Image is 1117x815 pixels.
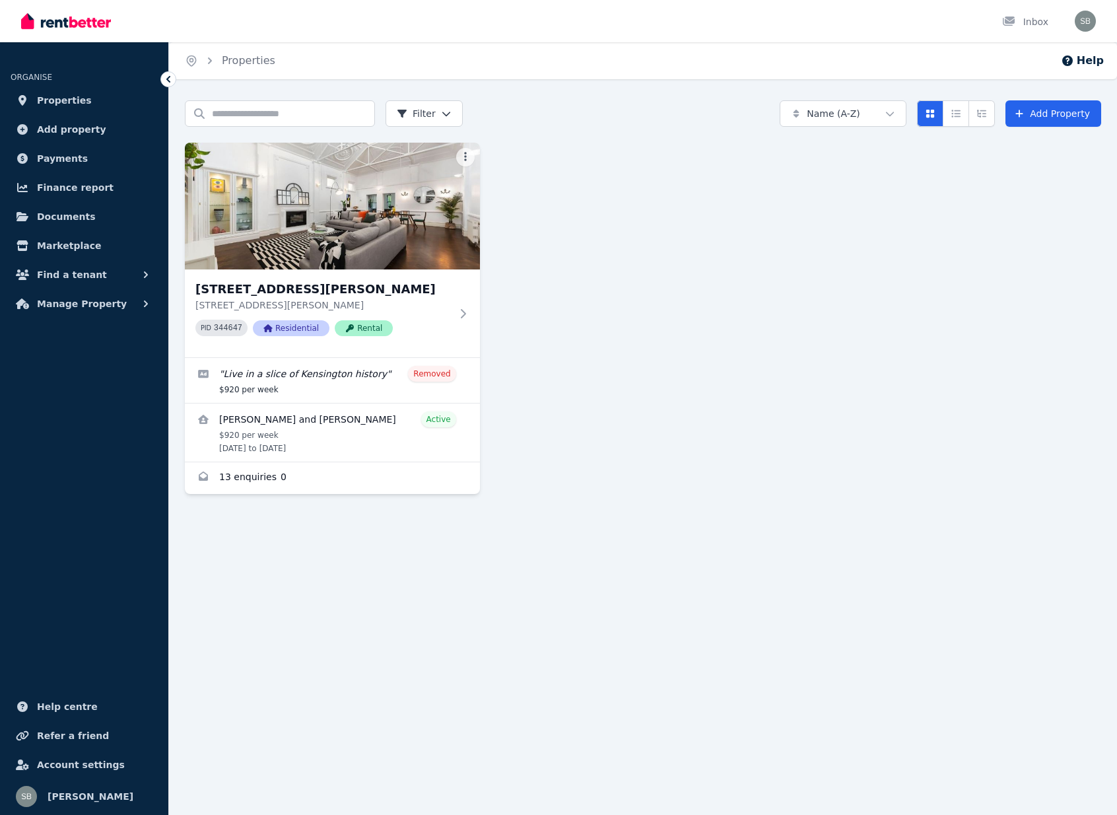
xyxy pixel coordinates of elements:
span: Documents [37,209,96,225]
nav: Breadcrumb [169,42,291,79]
a: Payments [11,145,158,172]
span: Refer a friend [37,728,109,744]
p: [STREET_ADDRESS][PERSON_NAME] [195,299,451,312]
span: Manage Property [37,296,127,312]
span: Payments [37,151,88,166]
a: Finance report [11,174,158,201]
span: ORGANISE [11,73,52,82]
a: View details for Suzanne Mavoa and Chris Rowell [185,404,480,462]
button: Help [1061,53,1104,69]
code: 344647 [214,324,242,333]
span: [PERSON_NAME] [48,789,133,804]
span: Filter [397,107,436,120]
h3: [STREET_ADDRESS][PERSON_NAME] [195,280,451,299]
a: Documents [11,203,158,230]
a: Properties [11,87,158,114]
div: Inbox [1002,15,1048,28]
span: Finance report [37,180,114,195]
a: Properties [222,54,275,67]
button: Compact list view [943,100,969,127]
span: Residential [253,320,329,336]
a: Marketplace [11,232,158,259]
span: Add property [37,122,106,137]
button: Filter [386,100,463,127]
button: Expanded list view [968,100,995,127]
img: 20 Rankins Road, Kensington [185,143,480,269]
a: Enquiries for 20 Rankins Road, Kensington [185,462,480,494]
span: Name (A-Z) [807,107,860,120]
a: Account settings [11,752,158,778]
a: Add Property [1005,100,1101,127]
span: Rental [335,320,393,336]
a: Help centre [11,693,158,720]
span: Account settings [37,757,125,773]
button: More options [456,148,475,166]
span: Help centre [37,699,98,715]
span: Find a tenant [37,267,107,283]
span: Marketplace [37,238,101,254]
img: Shannon Bufton [1075,11,1096,32]
small: PID [201,324,211,332]
button: Manage Property [11,291,158,317]
button: Card view [917,100,943,127]
div: View options [917,100,995,127]
button: Find a tenant [11,262,158,288]
span: Properties [37,92,92,108]
img: Shannon Bufton [16,786,37,807]
img: RentBetter [21,11,111,31]
a: 20 Rankins Road, Kensington[STREET_ADDRESS][PERSON_NAME][STREET_ADDRESS][PERSON_NAME]PID 344647Re... [185,143,480,357]
a: Edit listing: Live in a slice of Kensington history [185,358,480,403]
a: Add property [11,116,158,143]
button: Name (A-Z) [780,100,906,127]
a: Refer a friend [11,723,158,749]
